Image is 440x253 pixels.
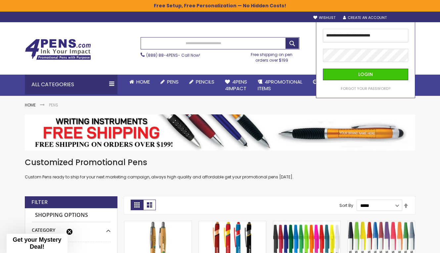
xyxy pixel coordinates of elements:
[155,75,184,89] a: Pens
[220,75,252,96] a: 4Pens4impact
[348,221,415,226] a: Belfast Value Stick Pen
[244,49,300,63] div: Free shipping on pen orders over $199
[25,102,36,108] a: Home
[32,222,110,233] div: Category
[258,78,302,92] span: 4PROMOTIONAL ITEMS
[184,75,220,89] a: Pencils
[136,78,150,85] span: Home
[49,102,58,108] strong: Pens
[146,52,200,58] span: - Call Now!
[225,78,247,92] span: 4Pens 4impact
[146,52,178,58] a: (888) 88-4PENS
[358,71,373,78] span: Login
[131,200,143,210] strong: Grid
[167,78,179,85] span: Pens
[25,157,415,168] h1: Customized Promotional Pens
[25,114,415,150] img: Pens
[323,69,408,80] button: Login
[25,39,91,60] img: 4Pens Custom Pens and Promotional Products
[343,15,387,20] a: Create an Account
[308,75,337,89] a: Rush
[199,221,266,226] a: Superhero Ellipse Softy Pen with Stylus - Laser Engraved
[124,221,192,226] a: Bamboo Sophisticate Pen - ColorJet Imprint
[393,16,415,21] div: Sign In
[25,75,117,95] div: All Categories
[341,86,390,91] a: Forgot Your Password?
[252,75,308,96] a: 4PROMOTIONALITEMS
[196,78,214,85] span: Pencils
[7,234,67,253] div: Get your Mystery Deal!Close teaser
[66,228,73,235] button: Close teaser
[124,75,155,89] a: Home
[313,15,335,20] a: Wishlist
[32,208,110,222] strong: Shopping Options
[273,221,340,226] a: Belfast B Value Stick Pen
[31,199,48,206] strong: Filter
[13,236,61,250] span: Get your Mystery Deal!
[339,203,353,208] label: Sort By
[385,235,440,253] iframe: Google Customer Reviews
[25,157,415,180] div: Custom Pens ready to ship for your next marketing campaign, always high quality and affordable ge...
